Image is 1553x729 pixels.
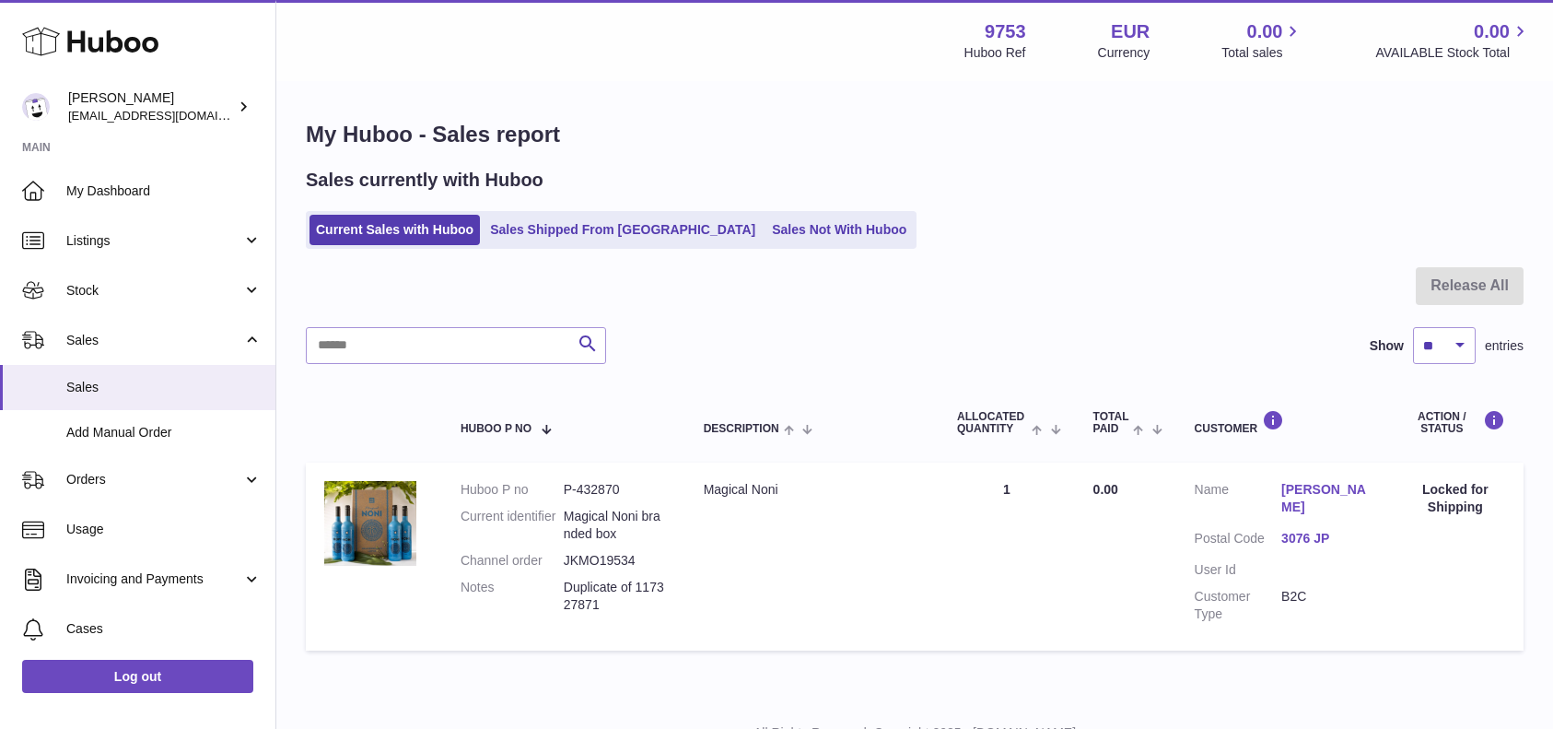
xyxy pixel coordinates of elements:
[309,215,480,245] a: Current Sales with Huboo
[1281,481,1369,516] a: [PERSON_NAME]
[306,120,1524,149] h1: My Huboo - Sales report
[1195,410,1369,435] div: Customer
[306,168,543,193] h2: Sales currently with Huboo
[66,570,242,588] span: Invoicing and Payments
[964,44,1026,62] div: Huboo Ref
[1370,337,1404,355] label: Show
[1111,19,1150,44] strong: EUR
[324,481,416,565] img: 1651244466.jpg
[66,424,262,441] span: Add Manual Order
[22,93,50,121] img: info@welovenoni.com
[1375,19,1531,62] a: 0.00 AVAILABLE Stock Total
[765,215,913,245] a: Sales Not With Huboo
[66,620,262,638] span: Cases
[564,579,667,614] p: Duplicate of 117327871
[1247,19,1283,44] span: 0.00
[1375,44,1531,62] span: AVAILABLE Stock Total
[564,552,667,570] dd: JKMO19534
[1093,482,1118,497] span: 0.00
[564,481,667,499] dd: P-432870
[1221,44,1303,62] span: Total sales
[461,552,564,570] dt: Channel order
[461,481,564,499] dt: Huboo P no
[461,423,531,435] span: Huboo P no
[1406,410,1505,435] div: Action / Status
[1221,19,1303,62] a: 0.00 Total sales
[1195,588,1282,623] dt: Customer Type
[484,215,762,245] a: Sales Shipped From [GEOGRAPHIC_DATA]
[68,108,271,123] span: [EMAIL_ADDRESS][DOMAIN_NAME]
[461,508,564,543] dt: Current identifier
[1485,337,1524,355] span: entries
[66,182,262,200] span: My Dashboard
[1474,19,1510,44] span: 0.00
[461,579,564,614] dt: Notes
[939,463,1075,650] td: 1
[1281,530,1369,547] a: 3076 JP
[22,660,253,693] a: Log out
[704,481,920,499] div: Magical Noni
[1195,530,1282,552] dt: Postal Code
[985,19,1026,44] strong: 9753
[1281,588,1369,623] dd: B2C
[1093,411,1129,435] span: Total paid
[66,471,242,488] span: Orders
[66,379,262,396] span: Sales
[1195,481,1282,521] dt: Name
[957,411,1027,435] span: ALLOCATED Quantity
[1195,561,1282,579] dt: User Id
[704,423,779,435] span: Description
[66,232,242,250] span: Listings
[66,332,242,349] span: Sales
[1406,481,1505,516] div: Locked for Shipping
[564,508,667,543] dd: Magical Noni branded box
[66,282,242,300] span: Stock
[68,89,234,124] div: [PERSON_NAME]
[66,521,262,538] span: Usage
[1098,44,1150,62] div: Currency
